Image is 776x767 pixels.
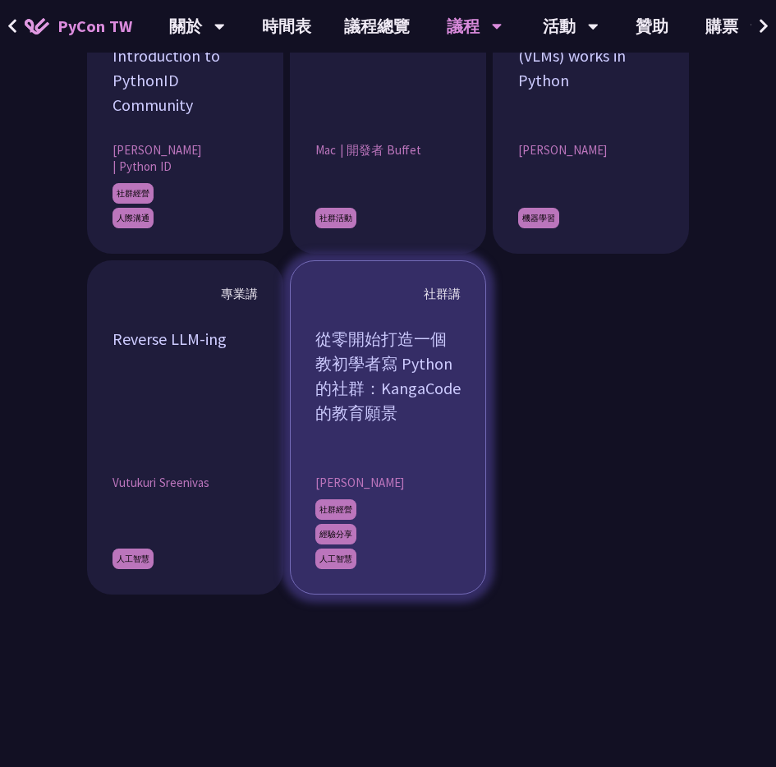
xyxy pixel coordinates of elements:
[112,142,201,158] span: [PERSON_NAME]
[8,6,149,47] a: PyCon TW
[315,549,356,569] span: 人工智慧
[315,475,404,491] span: [PERSON_NAME]
[315,142,336,158] span: Mac
[112,286,258,302] div: 專業講
[112,183,154,204] span: 社群經營
[112,158,172,175] span: | Python ID
[25,18,49,34] img: Home icon of PyCon TW 2025
[518,208,559,228] span: 機器學習
[315,499,356,520] span: 社群經營
[315,327,461,450] div: 從零開始打造一個教初學者寫 Python 的社群：KangaCode 的教育願景
[518,142,607,158] span: [PERSON_NAME]
[57,14,132,39] span: PyCon TW
[315,208,356,228] span: 社群活動
[112,475,209,491] span: Vutukuri Sreenivas
[112,549,154,569] span: 人工智慧
[112,208,154,228] span: 人際溝通
[315,286,461,302] div: 社群講
[315,524,356,544] span: 經驗分享
[340,142,421,158] span: | 開發者 Buffet
[112,327,258,450] div: Reverse LLM-ing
